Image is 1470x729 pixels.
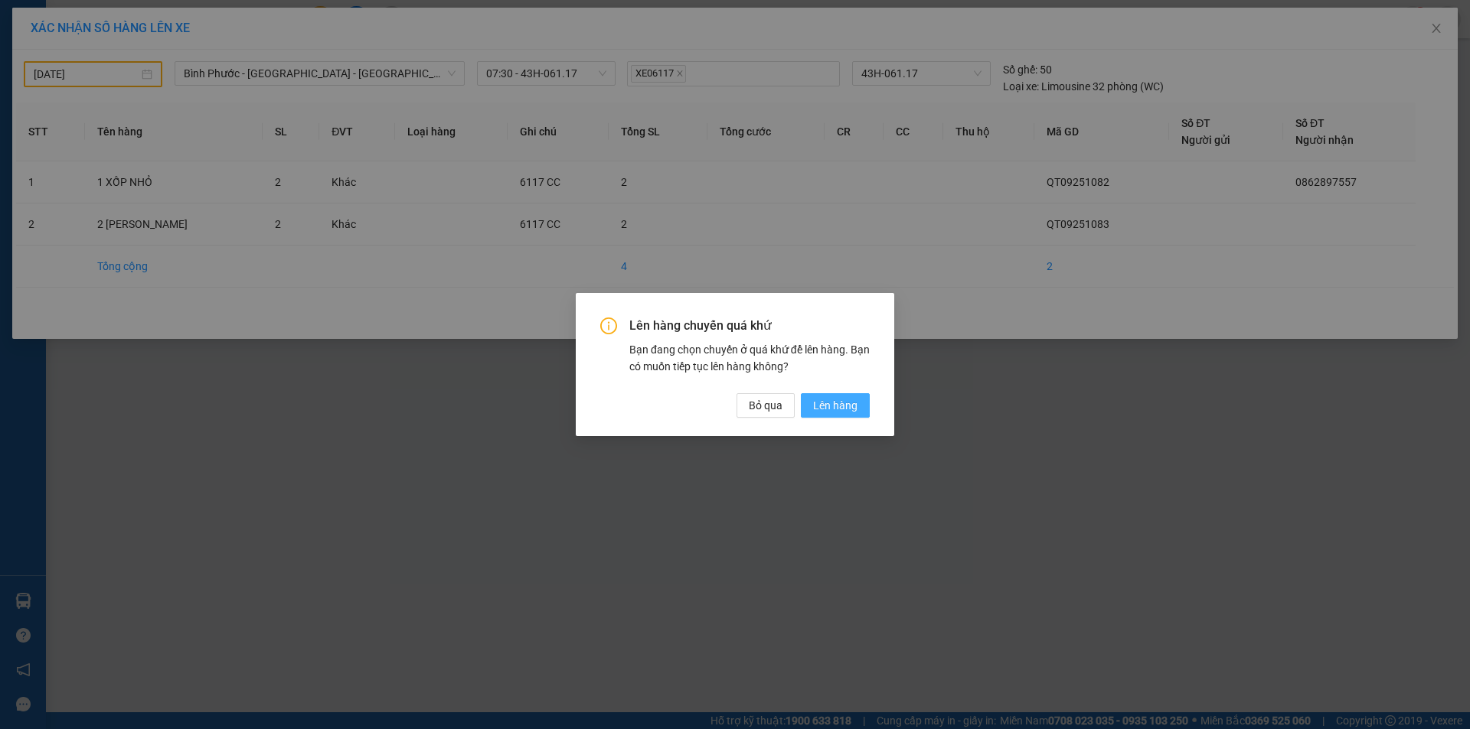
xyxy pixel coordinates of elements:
span: Lên hàng chuyến quá khứ [629,317,870,334]
span: Lên hàng [813,397,857,414]
button: Lên hàng [801,393,870,418]
button: Bỏ qua [737,393,795,418]
div: Bạn đang chọn chuyến ở quá khứ để lên hàng. Bạn có muốn tiếp tục lên hàng không? [629,341,870,375]
span: Bỏ qua [749,397,782,414]
span: info-circle [600,317,617,334]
